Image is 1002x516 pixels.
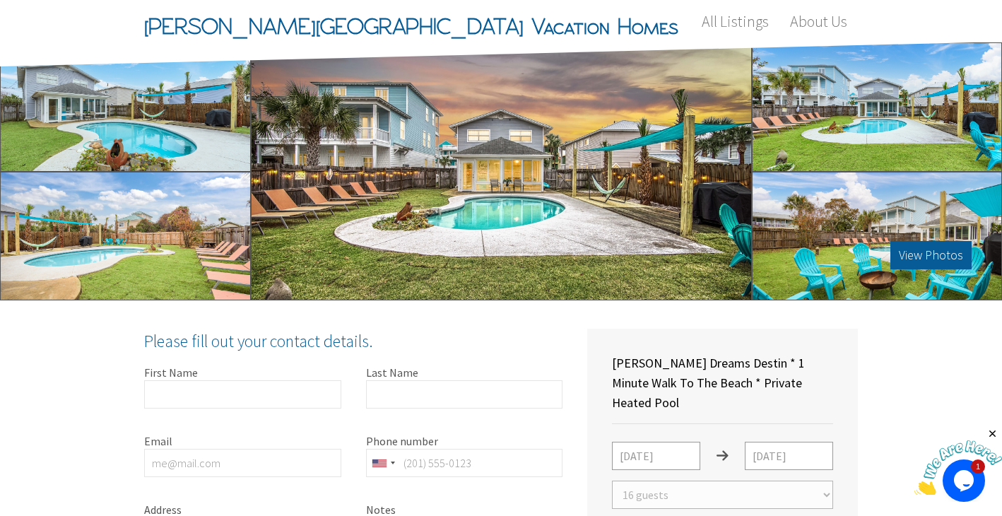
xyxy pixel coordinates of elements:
[914,428,1002,495] iframe: chat widget
[367,450,399,476] div: United States: +1
[144,5,678,47] span: [PERSON_NAME][GEOGRAPHIC_DATA] Vacation Homes
[144,365,341,380] label: First Name
[366,433,563,449] label: Phone number
[144,329,562,354] h4: Please fill out your contact details.
[612,353,833,413] p: [PERSON_NAME] Dreams Destin * 1 Minute Walk To The Beach * Private Heated Pool
[144,449,341,477] input: me@mail.com
[366,365,563,380] label: Last Name
[612,442,700,470] input: Check-in
[144,433,341,449] label: Email
[890,241,972,269] button: View Photos
[745,442,833,470] input: Check-out
[366,449,563,477] input: (201) 555-0123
